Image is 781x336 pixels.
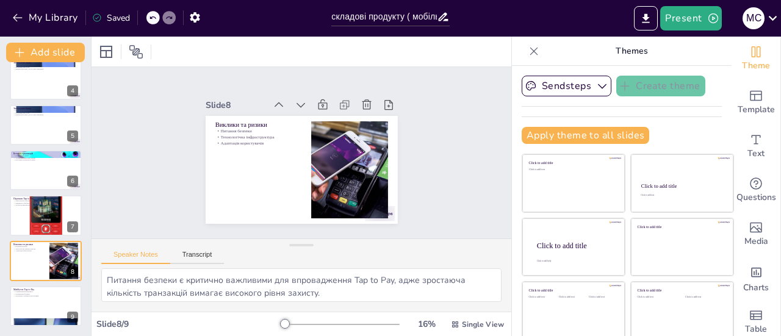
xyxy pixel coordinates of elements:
div: 8 [67,266,78,277]
button: Apply theme to all slides [522,127,649,144]
p: Виклики та ризики [13,242,46,246]
div: Click to add title [638,288,725,293]
p: Покращення безпеки [13,293,78,295]
button: Present [660,6,721,30]
p: [DEMOGRAPHIC_DATA] про транзакції [13,113,78,116]
div: 9 [67,312,78,323]
span: Single View [462,320,504,329]
div: Add text boxes [732,124,780,168]
button: Transcript [170,251,225,264]
div: Click to add title [529,161,616,165]
span: Questions [736,191,776,204]
p: Технологічна інфраструктура [223,108,308,140]
p: Переваги Tap to Pay [13,197,78,201]
p: Доступ до фінансових послуг [13,64,78,66]
span: Media [744,235,768,248]
button: Speaker Notes [101,251,170,264]
button: Export to PowerPoint [634,6,658,30]
div: Slide 8 / 9 [96,318,283,330]
div: Click to add title [537,241,615,249]
span: Text [747,147,765,160]
p: Шифрування даних [13,154,78,157]
input: Insert title [331,8,436,26]
div: Get real-time input from your audience [732,168,780,212]
p: Безпека транзакцій [13,152,78,155]
button: Sendsteps [522,76,611,96]
p: Зручність використання [13,204,78,207]
div: 4 [67,85,78,96]
p: Інтеграція Tap to Pay [13,112,78,114]
span: Table [745,323,767,336]
div: Layout [96,42,116,62]
span: Charts [743,281,769,295]
div: м с [743,7,765,29]
div: Saved [92,12,130,24]
div: 5 [67,130,78,141]
p: Застосунок банку [13,106,78,110]
p: Технологічна інфраструктура [13,248,46,250]
p: Інтеграція Tap to Pay [13,66,78,68]
div: Add charts and graphs [732,256,780,300]
span: Position [129,45,143,59]
div: Click to add text [529,168,616,171]
p: Адаптація користувачів [221,114,306,146]
div: Add images, graphics, shapes or video [732,212,780,256]
div: 16 % [412,318,441,330]
div: 7 [67,221,78,232]
div: Click to add body [537,260,614,262]
div: Click to add text [685,296,724,299]
div: 6 [67,176,78,187]
div: Click to add text [641,195,722,197]
div: Click to add text [589,296,616,299]
p: Швидкість обробки транзакцій [13,202,78,204]
div: Click to add title [638,224,725,229]
div: 4 [10,59,82,99]
div: Click to add title [529,288,616,293]
p: Питання безпеки [225,102,309,135]
div: Change the overall theme [732,37,780,80]
span: Theme [742,59,770,73]
p: Інтеграція з новими технологіями [13,295,78,298]
p: Регулярні оновлення безпеки [13,159,78,162]
div: Click to add text [638,296,676,299]
div: Slide 8 [223,72,284,102]
div: 7 [10,195,82,235]
button: Add slide [6,43,85,62]
span: Template [738,103,775,116]
p: Themes [544,37,719,66]
textarea: Питання безпеки є критично важливими для впровадження Tap to Pay, адже зростаюча кількість транза... [101,268,502,302]
p: Аутентифікація користувачів [13,157,78,159]
div: 6 [10,150,82,190]
div: Click to add text [559,296,586,299]
div: 5 [10,105,82,145]
div: Click to add text [529,296,556,299]
button: м с [743,6,765,30]
p: Адаптація користувачів [13,249,46,252]
button: Create theme [616,76,705,96]
p: Розширення функціоналу [13,290,78,293]
p: [DEMOGRAPHIC_DATA] про транзакції [13,68,78,71]
p: Питання безпеки [13,245,46,248]
div: Add ready made slides [732,80,780,124]
p: Майбутнє Tap to Pay [13,288,78,291]
div: 8 [10,241,82,281]
p: Доступ до фінансових послуг [13,109,78,112]
p: Застосунок банку [13,61,78,65]
p: Безконтактні платежі [13,200,78,202]
div: Click to add title [641,183,722,189]
div: 9 [10,286,82,326]
button: My Library [9,8,83,27]
p: Виклики та ризики [226,95,311,130]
